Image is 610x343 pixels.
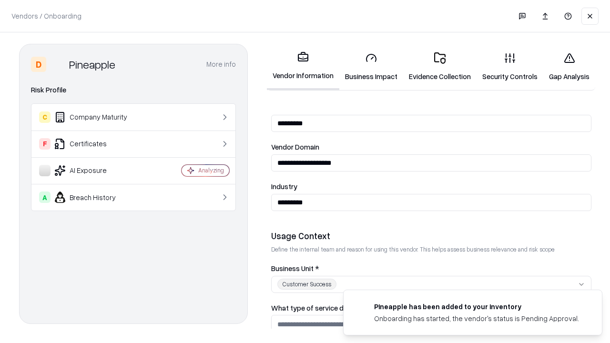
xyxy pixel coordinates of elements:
label: Vendor Domain [271,143,591,151]
div: AI Exposure [39,165,153,176]
label: Industry [271,183,591,190]
div: Analyzing [198,166,224,174]
div: Company Maturity [39,111,153,123]
div: A [39,192,51,203]
p: Vendors / Onboarding [11,11,81,21]
a: Vendor Information [267,44,339,90]
label: Business Unit * [271,265,591,272]
img: Pineapple [50,57,65,72]
div: D [31,57,46,72]
div: Certificates [39,138,153,150]
button: Customer Success [271,276,591,293]
div: C [39,111,51,123]
div: Onboarding has started, the vendor's status is Pending Approval. [374,313,579,323]
a: Business Impact [339,45,403,89]
a: Evidence Collection [403,45,477,89]
img: pineappleenergy.com [355,302,366,313]
div: Pineapple has been added to your inventory [374,302,579,312]
p: Define the internal team and reason for using this vendor. This helps assess business relevance a... [271,245,591,253]
label: What type of service does the vendor provide? * [271,304,591,312]
div: Customer Success [277,279,336,290]
div: Pineapple [69,57,115,72]
button: More info [206,56,236,73]
div: Usage Context [271,230,591,242]
div: Risk Profile [31,84,236,96]
div: Breach History [39,192,153,203]
a: Security Controls [477,45,543,89]
a: Gap Analysis [543,45,595,89]
div: F [39,138,51,150]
